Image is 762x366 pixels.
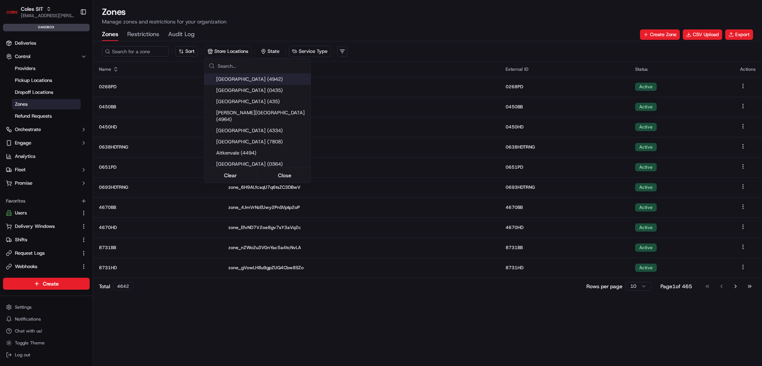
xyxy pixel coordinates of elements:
[127,73,135,82] button: Start new chat
[216,76,308,83] span: [GEOGRAPHIC_DATA] (4942)
[216,109,308,123] span: [PERSON_NAME][GEOGRAPHIC_DATA] (4964)
[52,126,90,132] a: Powered byPylon
[25,71,122,79] div: Start new chat
[216,139,308,145] span: [GEOGRAPHIC_DATA] (7808)
[25,79,94,85] div: We're available if you need us!
[216,161,308,168] span: [GEOGRAPHIC_DATA] (0364)
[259,170,310,181] button: Close
[204,74,311,183] div: Suggestions
[205,170,256,181] button: Clear
[15,108,57,115] span: Knowledge Base
[216,98,308,105] span: [GEOGRAPHIC_DATA] (435)
[74,126,90,132] span: Pylon
[60,105,122,118] a: 💻API Documentation
[218,58,306,73] input: Search...
[70,108,119,115] span: API Documentation
[19,48,134,56] input: Got a question? Start typing here...
[4,105,60,118] a: 📗Knowledge Base
[216,127,308,134] span: [GEOGRAPHIC_DATA] (4334)
[7,71,21,85] img: 1736555255976-a54dd68f-1ca7-489b-9aae-adbdc363a1c4
[7,109,13,115] div: 📗
[7,7,22,22] img: Nash
[216,150,308,156] span: Aitkenvale (4494)
[63,109,69,115] div: 💻
[7,30,135,42] p: Welcome 👋
[216,87,308,94] span: [GEOGRAPHIC_DATA] (0435)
